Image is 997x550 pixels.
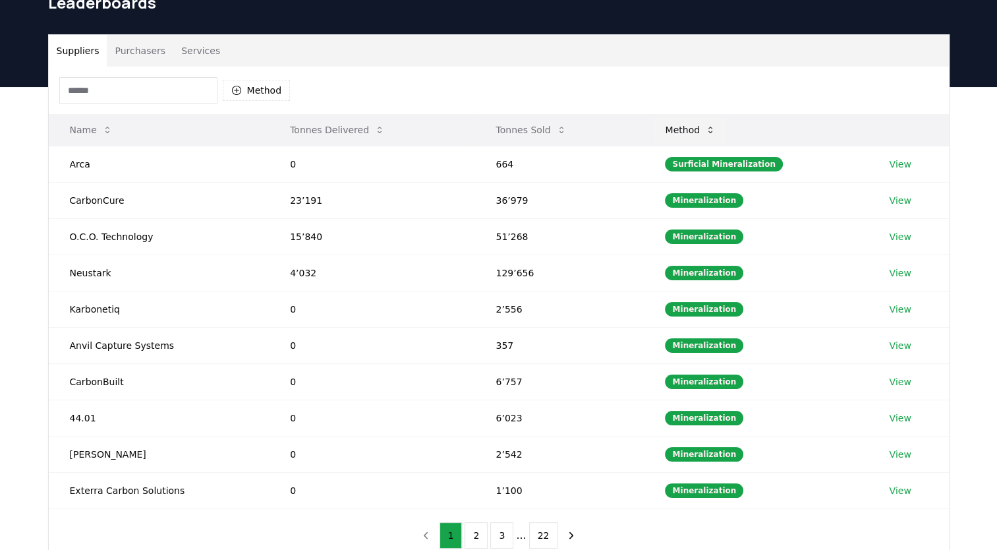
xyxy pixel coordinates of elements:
[889,194,911,207] a: View
[665,266,743,280] div: Mineralization
[269,218,474,255] td: 15’840
[665,447,743,462] div: Mineralization
[465,522,488,549] button: 2
[889,158,911,171] a: View
[49,291,270,327] td: Karbonetiq
[269,327,474,363] td: 0
[889,339,911,352] a: View
[889,375,911,388] a: View
[49,182,270,218] td: CarbonCure
[269,472,474,508] td: 0
[665,302,743,317] div: Mineralization
[665,338,743,353] div: Mineralization
[474,400,644,436] td: 6’023
[269,400,474,436] td: 0
[474,146,644,182] td: 664
[665,375,743,389] div: Mineralization
[269,255,474,291] td: 4’032
[490,522,513,549] button: 3
[49,363,270,400] td: CarbonBuilt
[440,522,463,549] button: 1
[269,363,474,400] td: 0
[474,182,644,218] td: 36’979
[49,472,270,508] td: Exterra Carbon Solutions
[107,35,173,67] button: Purchasers
[49,35,107,67] button: Suppliers
[474,218,644,255] td: 51’268
[49,436,270,472] td: [PERSON_NAME]
[223,80,291,101] button: Method
[665,157,782,171] div: Surficial Mineralization
[485,117,577,143] button: Tonnes Sold
[654,117,726,143] button: Method
[474,436,644,472] td: 2’542
[474,363,644,400] td: 6’757
[665,483,743,498] div: Mineralization
[665,193,743,208] div: Mineralization
[665,229,743,244] div: Mineralization
[889,448,911,461] a: View
[516,528,526,543] li: ...
[49,255,270,291] td: Neustark
[279,117,395,143] button: Tonnes Delivered
[474,291,644,327] td: 2’556
[49,146,270,182] td: Arca
[49,218,270,255] td: O.C.O. Technology
[529,522,558,549] button: 22
[889,484,911,497] a: View
[49,327,270,363] td: Anvil Capture Systems
[889,266,911,280] a: View
[665,411,743,425] div: Mineralization
[269,146,474,182] td: 0
[173,35,228,67] button: Services
[59,117,123,143] button: Name
[889,303,911,316] a: View
[474,255,644,291] td: 129’656
[889,230,911,243] a: View
[889,412,911,425] a: View
[474,327,644,363] td: 357
[49,400,270,436] td: 44.01
[269,436,474,472] td: 0
[269,291,474,327] td: 0
[560,522,583,549] button: next page
[269,182,474,218] td: 23’191
[474,472,644,508] td: 1’100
